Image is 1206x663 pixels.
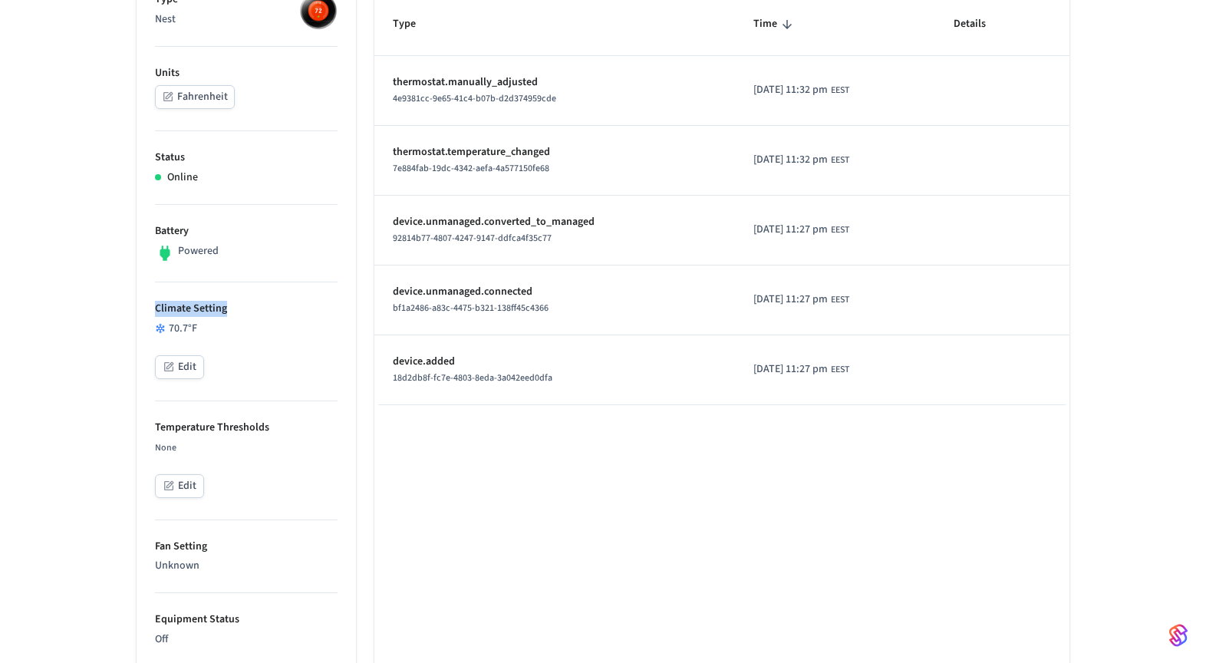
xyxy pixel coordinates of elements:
div: Europe/Kiev [753,82,849,98]
span: bf1a2486-a83c-4475-b321-138ff45c4366 [393,302,549,315]
p: device.unmanaged.connected [393,284,717,300]
span: EEST [831,153,849,167]
span: [DATE] 11:27 pm [753,292,828,308]
button: Edit [155,355,204,379]
p: thermostat.temperature_changed [393,144,717,160]
p: Battery [155,223,338,239]
p: device.added [393,354,717,370]
button: Fahrenheit [155,85,235,109]
span: [DATE] 11:27 pm [753,222,828,238]
span: EEST [831,223,849,237]
p: Nest [155,12,338,28]
p: device.unmanaged.converted_to_managed [393,214,717,230]
p: Fan Setting [155,539,338,555]
span: EEST [831,84,849,97]
p: Status [155,150,338,166]
span: [DATE] 11:32 pm [753,82,828,98]
button: Edit [155,474,204,498]
div: Europe/Kiev [753,222,849,238]
p: Powered [178,243,219,259]
div: 70.7 °F [155,321,338,337]
p: Equipment Status [155,612,338,628]
p: Climate Setting [155,301,338,317]
span: 92814b77-4807-4247-9147-ddfca4f35c77 [393,232,552,245]
span: EEST [831,363,849,377]
p: Temperature Thresholds [155,420,338,436]
img: SeamLogoGradient.69752ec5.svg [1169,623,1188,648]
span: 7e884fab-19dc-4342-aefa-4a577150fe68 [393,162,549,175]
p: thermostat.manually_adjusted [393,74,717,91]
p: Unknown [155,558,338,574]
span: Type [393,12,436,36]
div: Europe/Kiev [753,152,849,168]
span: Details [954,12,1006,36]
span: 4e9381cc-9e65-41c4-b07b-d2d374959cde [393,92,556,105]
span: Time [753,12,797,36]
p: Units [155,65,338,81]
span: [DATE] 11:27 pm [753,361,828,378]
span: [DATE] 11:32 pm [753,152,828,168]
span: EEST [831,293,849,307]
div: Europe/Kiev [753,292,849,308]
p: Online [167,170,198,186]
span: 18d2db8f-fc7e-4803-8eda-3a042eed0dfa [393,371,552,384]
p: Off [155,632,338,648]
span: None [155,441,176,454]
div: Europe/Kiev [753,361,849,378]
